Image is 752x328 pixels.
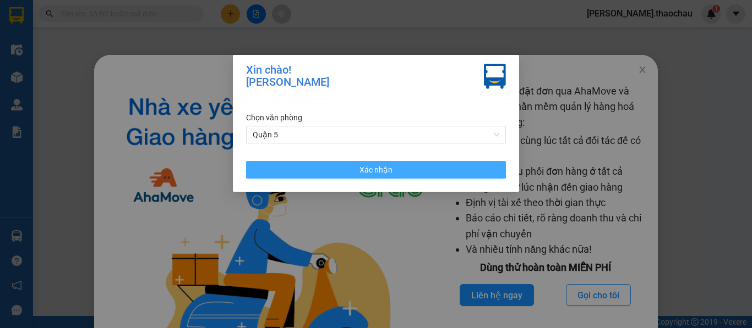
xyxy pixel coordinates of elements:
[253,126,499,143] span: Quận 5
[246,161,506,179] button: Xác nhận
[246,64,329,89] div: Xin chào! [PERSON_NAME]
[484,64,506,89] img: vxr-icon
[359,164,393,176] span: Xác nhận
[246,112,506,124] div: Chọn văn phòng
